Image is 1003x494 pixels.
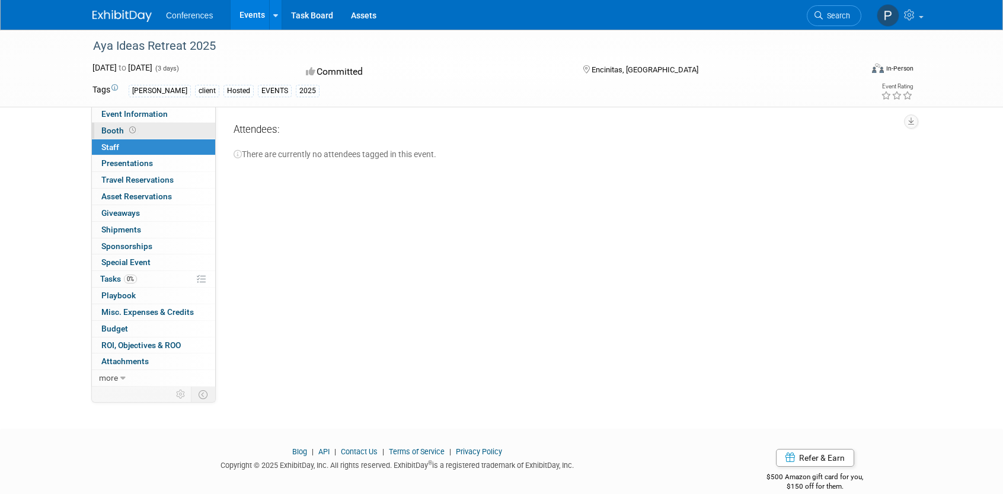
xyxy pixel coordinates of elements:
[101,356,149,366] span: Attachments
[101,142,119,152] span: Staff
[92,254,215,270] a: Special Event
[92,84,118,97] td: Tags
[807,5,861,26] a: Search
[101,257,151,267] span: Special Event
[258,85,292,97] div: EVENTS
[389,447,445,456] a: Terms of Service
[92,189,215,205] a: Asset Reservations
[101,158,153,168] span: Presentations
[195,85,219,97] div: client
[92,10,152,22] img: ExhibitDay
[124,275,137,283] span: 0%
[101,225,141,234] span: Shipments
[720,482,911,492] div: $150 off for them.
[446,447,454,456] span: |
[309,447,317,456] span: |
[341,447,378,456] a: Contact Us
[99,373,118,383] span: more
[92,155,215,171] a: Presentations
[234,123,902,138] div: Attendees:
[101,126,138,135] span: Booth
[92,457,702,471] div: Copyright © 2025 ExhibitDay, Inc. All rights reserved. ExhibitDay is a registered trademark of Ex...
[302,62,564,82] div: Committed
[92,205,215,221] a: Giveaways
[101,340,181,350] span: ROI, Objectives & ROO
[92,238,215,254] a: Sponsorships
[101,109,168,119] span: Event Information
[92,106,215,122] a: Event Information
[101,324,128,333] span: Budget
[881,84,913,90] div: Event Rating
[379,447,387,456] span: |
[92,63,152,72] span: [DATE] [DATE]
[92,139,215,155] a: Staff
[101,241,152,251] span: Sponsorships
[101,307,194,317] span: Misc. Expenses & Credits
[154,65,179,72] span: (3 days)
[791,62,913,79] div: Event Format
[117,63,128,72] span: to
[886,64,913,73] div: In-Person
[100,274,137,283] span: Tasks
[92,337,215,353] a: ROI, Objectives & ROO
[456,447,502,456] a: Privacy Policy
[101,208,140,218] span: Giveaways
[428,460,432,466] sup: ®
[92,288,215,304] a: Playbook
[101,192,172,201] span: Asset Reservations
[292,447,307,456] a: Blog
[92,304,215,320] a: Misc. Expenses & Credits
[296,85,320,97] div: 2025
[872,63,884,73] img: Format-Inperson.png
[89,36,844,57] div: Aya Ideas Retreat 2025
[592,65,698,74] span: Encinitas, [GEOGRAPHIC_DATA]
[234,138,902,160] div: There are currently no attendees tagged in this event.
[129,85,191,97] div: [PERSON_NAME]
[127,126,138,135] span: Booth not reserved yet
[92,353,215,369] a: Attachments
[166,11,213,20] span: Conferences
[318,447,330,456] a: API
[92,370,215,386] a: more
[823,11,850,20] span: Search
[720,464,911,492] div: $500 Amazon gift card for you,
[92,172,215,188] a: Travel Reservations
[776,449,854,467] a: Refer & Earn
[92,271,215,287] a: Tasks0%
[331,447,339,456] span: |
[92,123,215,139] a: Booth
[92,321,215,337] a: Budget
[223,85,254,97] div: Hosted
[191,387,216,402] td: Toggle Event Tabs
[171,387,191,402] td: Personalize Event Tab Strip
[101,175,174,184] span: Travel Reservations
[877,4,899,27] img: Priscilla Wheeler
[101,291,136,300] span: Playbook
[92,222,215,238] a: Shipments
